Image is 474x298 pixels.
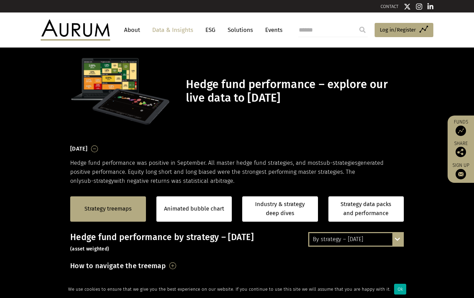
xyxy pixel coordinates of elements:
img: Instagram icon [416,3,422,10]
span: sub-strategy [81,178,114,184]
p: Hedge fund performance was positive in September. All master hedge fund strategies, and most gene... [70,159,404,186]
img: Share this post [456,147,466,157]
a: Strategy treemaps [84,204,132,213]
h1: Hedge fund performance – explore our live data to [DATE] [186,78,402,105]
a: Log in/Register [375,23,433,37]
img: Twitter icon [404,3,411,10]
span: Log in/Register [380,26,416,34]
img: Access Funds [456,126,466,136]
a: Industry & strategy deep dives [242,196,318,222]
a: Sign up [451,162,471,179]
img: Linkedin icon [427,3,434,10]
small: (asset weighted) [70,246,109,252]
span: sub-strategies [320,160,358,166]
img: Aurum [41,19,110,40]
div: Ok [394,284,406,295]
a: Strategy data packs and performance [328,196,404,222]
a: Events [262,24,283,36]
img: Sign up to our newsletter [456,169,466,179]
a: Funds [451,119,471,136]
h3: [DATE] [70,144,88,154]
input: Submit [355,23,369,37]
div: By strategy – [DATE] [309,233,403,246]
a: Animated bubble chart [164,204,224,213]
h3: How to navigate the treemap [70,260,166,272]
a: Solutions [224,24,256,36]
h3: Hedge fund performance by strategy – [DATE] [70,232,404,253]
a: ESG [202,24,219,36]
a: Data & Insights [149,24,197,36]
div: Share [451,141,471,157]
a: About [121,24,144,36]
a: CONTACT [381,4,399,9]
